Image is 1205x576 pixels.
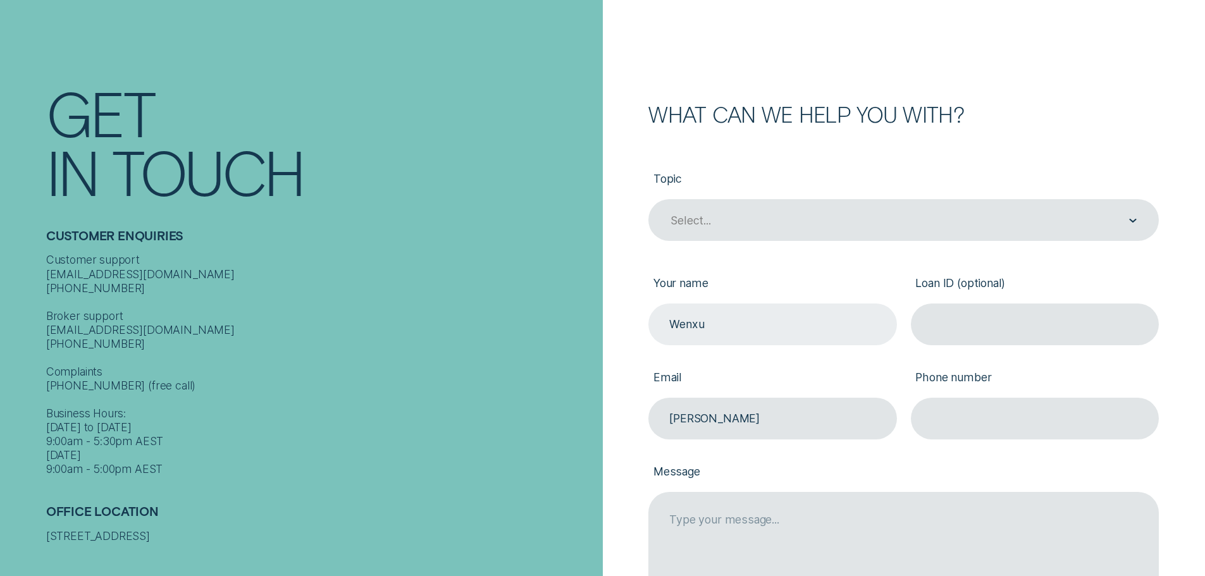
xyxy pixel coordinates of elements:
[670,214,710,228] div: Select...
[46,253,596,476] div: Customer support [EMAIL_ADDRESS][DOMAIN_NAME] [PHONE_NUMBER] Broker support [EMAIL_ADDRESS][DOMAI...
[911,359,1159,398] label: Phone number
[648,265,896,303] label: Your name
[648,453,1159,492] label: Message
[46,83,596,200] h1: Get In Touch
[911,265,1159,303] label: Loan ID (optional)
[648,104,1159,125] h2: What can we help you with?
[648,161,1159,199] label: Topic
[648,359,896,398] label: Email
[46,529,596,543] div: [STREET_ADDRESS]
[46,504,596,529] h2: Office Location
[46,228,596,254] h2: Customer Enquiries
